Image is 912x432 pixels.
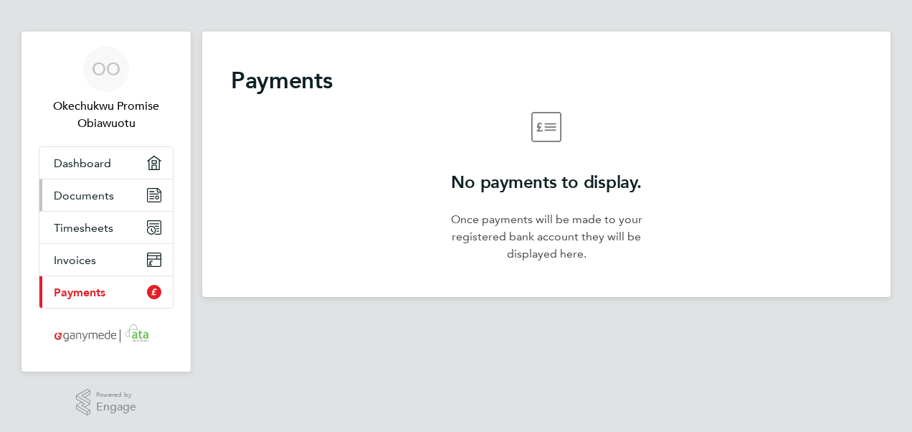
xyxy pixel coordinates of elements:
a: OOOkechukwu Promise Obiawuotu [39,46,174,132]
span: Engage [96,401,136,413]
a: Dashboard [39,147,173,179]
h2: No payments to display. [443,171,650,194]
a: Invoices [39,244,173,276]
a: Documents [39,179,173,211]
a: Payments [39,276,173,308]
span: Timesheets [54,221,113,235]
img: ganymedesolutions-logo-retina.png [50,323,163,346]
span: Powered by [96,389,136,401]
span: Payments [54,286,105,299]
a: Powered byEngage [76,389,137,416]
span: Dashboard [54,156,111,170]
span: OO [92,60,120,78]
nav: Main navigation [22,32,191,372]
a: Timesheets [39,212,173,243]
span: Okechukwu Promise Obiawuotu [39,98,174,132]
span: Documents [54,189,114,202]
h2: Payments [231,66,862,95]
span: Invoices [54,253,96,267]
p: Once payments will be made to your registered bank account they will be displayed here. [443,211,650,263]
a: Go to home page [39,323,174,346]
